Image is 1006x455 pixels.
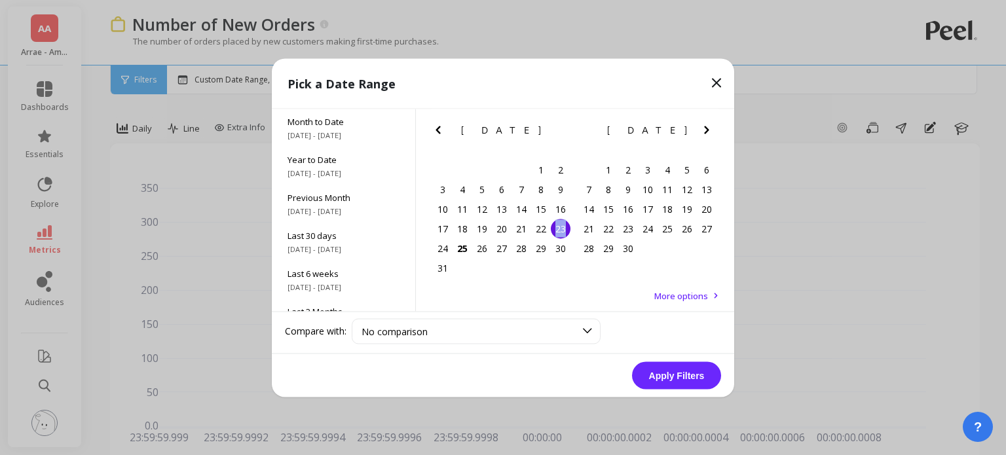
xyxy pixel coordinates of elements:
[472,219,492,238] div: Choose Tuesday, August 19th, 2025
[472,238,492,258] div: Choose Tuesday, August 26th, 2025
[632,361,721,389] button: Apply Filters
[618,219,638,238] div: Choose Tuesday, September 23rd, 2025
[551,160,570,179] div: Choose Saturday, August 2nd, 2025
[599,179,618,199] div: Choose Monday, September 8th, 2025
[288,130,400,140] span: [DATE] - [DATE]
[579,219,599,238] div: Choose Sunday, September 21st, 2025
[433,160,570,278] div: month 2025-08
[697,219,717,238] div: Choose Saturday, September 27th, 2025
[579,199,599,219] div: Choose Sunday, September 14th, 2025
[492,219,512,238] div: Choose Wednesday, August 20th, 2025
[618,160,638,179] div: Choose Tuesday, September 2nd, 2025
[531,238,551,258] div: Choose Friday, August 29th, 2025
[579,179,599,199] div: Choose Sunday, September 7th, 2025
[638,179,658,199] div: Choose Wednesday, September 10th, 2025
[288,305,400,317] span: Last 3 Months
[362,325,428,337] span: No comparison
[553,122,574,143] button: Next Month
[677,219,697,238] div: Choose Friday, September 26th, 2025
[433,179,453,199] div: Choose Sunday, August 3rd, 2025
[512,219,531,238] div: Choose Thursday, August 21st, 2025
[433,258,453,278] div: Choose Sunday, August 31st, 2025
[512,238,531,258] div: Choose Thursday, August 28th, 2025
[697,179,717,199] div: Choose Saturday, September 13th, 2025
[677,160,697,179] div: Choose Friday, September 5th, 2025
[579,160,717,258] div: month 2025-09
[697,160,717,179] div: Choose Saturday, September 6th, 2025
[618,238,638,258] div: Choose Tuesday, September 30th, 2025
[599,238,618,258] div: Choose Monday, September 29th, 2025
[607,124,689,135] span: [DATE]
[677,179,697,199] div: Choose Friday, September 12th, 2025
[492,179,512,199] div: Choose Wednesday, August 6th, 2025
[599,160,618,179] div: Choose Monday, September 1st, 2025
[288,267,400,279] span: Last 6 weeks
[285,325,346,338] label: Compare with:
[618,179,638,199] div: Choose Tuesday, September 9th, 2025
[453,238,472,258] div: Choose Monday, August 25th, 2025
[658,179,677,199] div: Choose Thursday, September 11th, 2025
[551,179,570,199] div: Choose Saturday, August 9th, 2025
[288,206,400,216] span: [DATE] - [DATE]
[288,74,396,92] p: Pick a Date Range
[433,219,453,238] div: Choose Sunday, August 17th, 2025
[288,115,400,127] span: Month to Date
[288,153,400,165] span: Year to Date
[699,122,720,143] button: Next Month
[638,160,658,179] div: Choose Wednesday, September 3rd, 2025
[288,191,400,203] span: Previous Month
[453,179,472,199] div: Choose Monday, August 4th, 2025
[433,238,453,258] div: Choose Sunday, August 24th, 2025
[697,199,717,219] div: Choose Saturday, September 20th, 2025
[288,244,400,254] span: [DATE] - [DATE]
[492,238,512,258] div: Choose Wednesday, August 27th, 2025
[654,289,708,301] span: More options
[974,418,982,436] span: ?
[472,199,492,219] div: Choose Tuesday, August 12th, 2025
[638,199,658,219] div: Choose Wednesday, September 17th, 2025
[288,168,400,178] span: [DATE] - [DATE]
[531,179,551,199] div: Choose Friday, August 8th, 2025
[288,229,400,241] span: Last 30 days
[551,199,570,219] div: Choose Saturday, August 16th, 2025
[658,199,677,219] div: Choose Thursday, September 18th, 2025
[638,219,658,238] div: Choose Wednesday, September 24th, 2025
[531,160,551,179] div: Choose Friday, August 1st, 2025
[576,122,597,143] button: Previous Month
[579,238,599,258] div: Choose Sunday, September 28th, 2025
[492,199,512,219] div: Choose Wednesday, August 13th, 2025
[461,124,543,135] span: [DATE]
[453,219,472,238] div: Choose Monday, August 18th, 2025
[658,219,677,238] div: Choose Thursday, September 25th, 2025
[512,199,531,219] div: Choose Thursday, August 14th, 2025
[531,219,551,238] div: Choose Friday, August 22nd, 2025
[472,179,492,199] div: Choose Tuesday, August 5th, 2025
[551,238,570,258] div: Choose Saturday, August 30th, 2025
[512,179,531,199] div: Choose Thursday, August 7th, 2025
[677,199,697,219] div: Choose Friday, September 19th, 2025
[658,160,677,179] div: Choose Thursday, September 4th, 2025
[599,199,618,219] div: Choose Monday, September 15th, 2025
[288,282,400,292] span: [DATE] - [DATE]
[599,219,618,238] div: Choose Monday, September 22nd, 2025
[453,199,472,219] div: Choose Monday, August 11th, 2025
[963,412,993,442] button: ?
[531,199,551,219] div: Choose Friday, August 15th, 2025
[551,219,570,238] div: Choose Saturday, August 23rd, 2025
[433,199,453,219] div: Choose Sunday, August 10th, 2025
[430,122,451,143] button: Previous Month
[618,199,638,219] div: Choose Tuesday, September 16th, 2025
